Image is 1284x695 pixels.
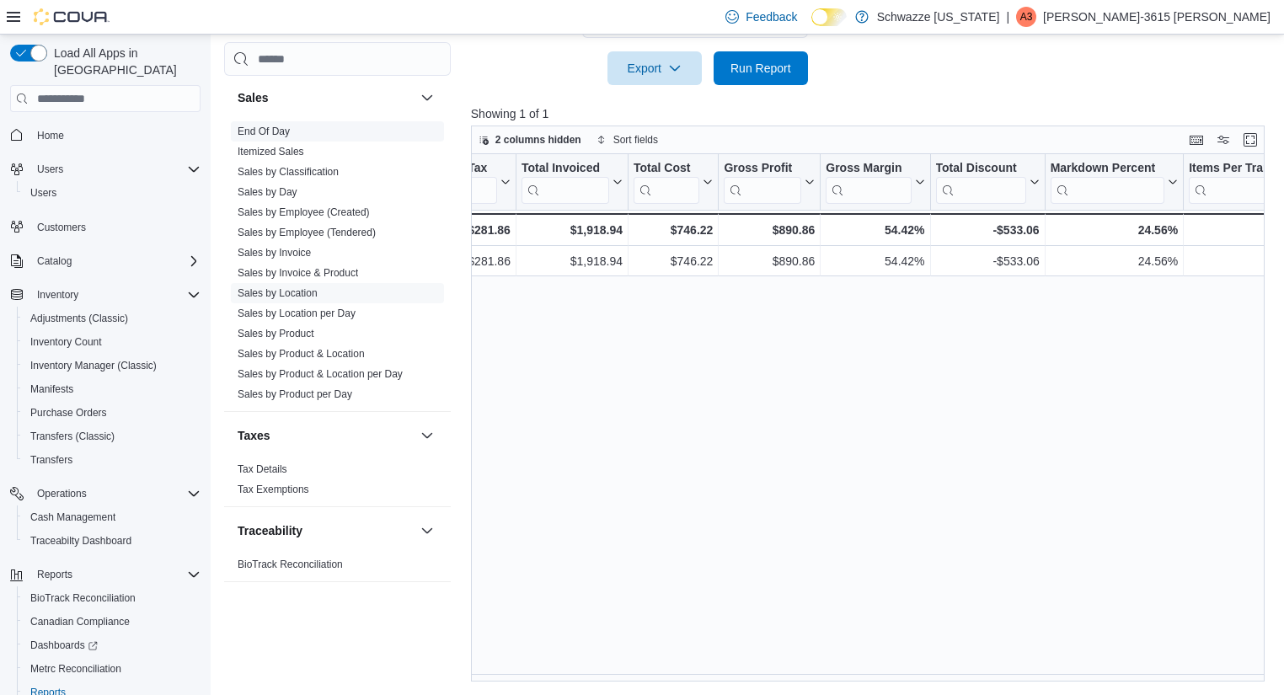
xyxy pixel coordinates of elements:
button: Run Report [714,51,808,85]
p: Schwazze [US_STATE] [877,7,1000,27]
a: Purchase Orders [24,403,114,423]
span: 2 columns hidden [495,133,581,147]
a: Sales by Location [238,287,318,299]
span: Load All Apps in [GEOGRAPHIC_DATA] [47,45,201,78]
span: Users [30,186,56,200]
div: Traceability [224,554,451,581]
span: Customers [30,217,201,238]
div: Taxes [224,459,451,506]
div: Total Cost [634,161,699,204]
button: Operations [30,484,94,504]
span: Metrc Reconciliation [30,662,121,676]
button: Adjustments (Classic) [17,307,207,330]
div: 54.42% [826,220,924,240]
button: Metrc Reconciliation [17,657,207,681]
button: Users [3,158,207,181]
span: Sales by Employee (Tendered) [238,226,376,239]
span: Home [30,124,201,145]
a: Sales by Invoice & Product [238,267,358,279]
button: Sales [417,88,437,108]
span: Itemized Sales [238,145,304,158]
a: Sales by Employee (Created) [238,206,370,218]
button: Transfers [17,448,207,472]
a: BioTrack Reconciliation [24,588,142,608]
button: Traceabilty Dashboard [17,529,207,553]
span: Sales by Day [238,185,297,199]
span: Export [618,51,692,85]
button: Inventory Manager (Classic) [17,354,207,377]
div: $1,918.94 [522,251,623,271]
div: Gross Margin [826,161,911,204]
span: Manifests [24,379,201,399]
span: Canadian Compliance [30,615,130,628]
a: Dashboards [24,635,104,655]
button: Gross Profit [724,161,815,204]
span: Cash Management [24,507,201,527]
span: Customers [37,221,86,234]
div: $746.22 [634,251,713,271]
a: Sales by Product & Location per Day [238,368,403,380]
button: Enter fullscreen [1240,130,1260,150]
span: Users [37,163,63,176]
a: Inventory Manager (Classic) [24,356,163,376]
span: Tax Exemptions [238,483,309,496]
a: Dashboards [17,634,207,657]
span: Sales by Location [238,286,318,300]
button: Purchase Orders [17,401,207,425]
button: Total Discount [935,161,1039,204]
span: Users [30,159,201,179]
span: Manifests [30,382,73,396]
span: A3 [1020,7,1033,27]
span: Dashboards [24,635,201,655]
span: Sales by Product [238,327,314,340]
div: Total Invoiced [522,161,609,177]
a: Sales by Classification [238,166,339,178]
button: Cash Management [17,505,207,529]
div: Gross Margin [826,161,911,177]
a: Sales by Invoice [238,247,311,259]
span: Inventory Manager (Classic) [24,356,201,376]
button: Canadian Compliance [17,610,207,634]
span: Catalog [30,251,201,271]
span: Inventory Manager (Classic) [30,359,157,372]
div: $281.86 [437,251,511,271]
span: BioTrack Reconciliation [24,588,201,608]
span: Transfers [24,450,201,470]
button: Reports [3,563,207,586]
span: Transfers (Classic) [30,430,115,443]
a: End Of Day [238,126,290,137]
a: Traceabilty Dashboard [24,531,138,551]
span: Sales by Employee (Created) [238,206,370,219]
span: Dashboards [30,639,98,652]
span: Reports [30,564,201,585]
span: End Of Day [238,125,290,138]
button: BioTrack Reconciliation [17,586,207,610]
button: Traceability [417,521,437,541]
span: Sales by Invoice [238,246,311,259]
div: -$533.06 [935,220,1039,240]
button: Inventory Count [17,330,207,354]
a: Home [30,126,71,146]
div: Sales [224,121,451,411]
button: Keyboard shortcuts [1186,130,1206,150]
span: Home [37,129,64,142]
a: Sales by Product [238,328,314,339]
h3: Traceability [238,522,302,539]
a: Transfers [24,450,79,470]
span: BioTrack Reconciliation [238,558,343,571]
span: Sales by Product & Location [238,347,365,361]
span: Sales by Location per Day [238,307,356,320]
div: Total Invoiced [522,161,609,204]
div: 24.56% [1051,251,1178,271]
div: Total Cost [634,161,699,177]
button: Users [17,181,207,205]
span: BioTrack Reconciliation [30,591,136,605]
a: Sales by Product per Day [238,388,352,400]
a: Tax Details [238,463,287,475]
button: Customers [3,215,207,239]
button: Gross Margin [826,161,924,204]
p: [PERSON_NAME]-3615 [PERSON_NAME] [1043,7,1271,27]
button: Sales [238,89,414,106]
a: Sales by Location per Day [238,307,356,319]
p: Showing 1 of 1 [471,105,1273,122]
